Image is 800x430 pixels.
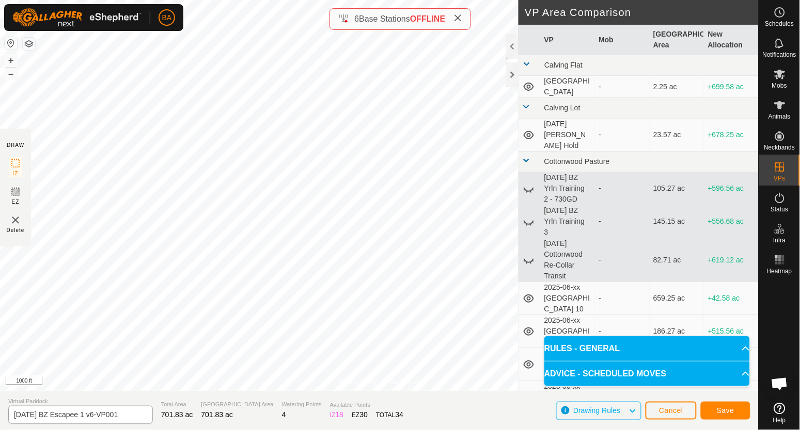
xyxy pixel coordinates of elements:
[5,54,17,67] button: +
[330,409,343,420] div: IZ
[704,25,759,55] th: New Allocation
[704,76,759,98] td: +699.58 ac
[659,406,683,415] span: Cancel
[540,76,595,98] td: [GEOGRAPHIC_DATA]
[544,61,583,69] span: Calving Flat
[759,399,800,427] a: Help
[201,400,274,409] span: [GEOGRAPHIC_DATA] Area
[773,417,786,423] span: Help
[544,336,750,361] p-accordion-header: RULES - GENERAL
[12,8,142,27] img: Gallagher Logo
[396,410,404,419] span: 34
[650,172,704,205] td: 105.27 ac
[540,348,595,381] td: 2025-06-xx [GEOGRAPHIC_DATA] 15
[704,238,759,282] td: +619.12 ac
[650,238,704,282] td: 82.71 ac
[764,368,795,399] div: Open chat
[201,410,233,419] span: 701.83 ac
[599,183,646,194] div: -
[161,410,193,419] span: 701.83 ac
[540,315,595,348] td: 2025-06-xx [GEOGRAPHIC_DATA] 12
[352,409,368,420] div: EZ
[701,402,750,420] button: Save
[410,14,445,23] span: OFFLINE
[376,409,403,420] div: TOTAL
[338,377,377,387] a: Privacy Policy
[12,198,20,206] span: EZ
[717,406,734,415] span: Save
[767,268,792,274] span: Heatmap
[650,205,704,238] td: 145.15 ac
[525,6,759,19] h2: VP Area Comparison
[774,175,785,181] span: VPs
[599,326,646,337] div: -
[540,282,595,315] td: 2025-06-xx [GEOGRAPHIC_DATA] 10
[5,37,17,49] button: Reset Map
[704,119,759,152] td: +678.25 ac
[389,377,420,387] a: Contact Us
[704,172,759,205] td: +596.56 ac
[359,14,410,23] span: Base Stations
[8,397,153,406] span: Virtual Paddock
[599,129,646,140] div: -
[540,119,595,152] td: [DATE] [PERSON_NAME] Hold
[162,12,172,23] span: BA
[354,14,359,23] span: 6
[282,410,286,419] span: 4
[544,368,666,380] span: ADVICE - SCHEDULED MOVES
[599,81,646,92] div: -
[573,406,620,415] span: Drawing Rules
[650,282,704,315] td: 659.25 ac
[544,157,610,166] span: Cottonwood Pasture
[650,25,704,55] th: [GEOGRAPHIC_DATA] Area
[544,104,581,112] span: Calving Lot
[540,205,595,238] td: [DATE] BZ Yrln Training 3
[771,206,788,212] span: Status
[650,76,704,98] td: 2.25 ac
[599,216,646,227] div: -
[161,400,193,409] span: Total Area
[772,82,787,89] span: Mobs
[540,381,595,414] td: 2025-06-xx [GEOGRAPHIC_DATA] 16
[704,205,759,238] td: +556.68 ac
[650,119,704,152] td: 23.57 ac
[704,282,759,315] td: +42.58 ac
[704,315,759,348] td: +515.56 ac
[540,25,595,55] th: VP
[23,38,35,50] button: Map Layers
[764,144,795,151] span: Neckbands
[7,226,25,234] span: Delete
[650,315,704,348] td: 186.27 ac
[768,113,791,120] span: Animals
[5,68,17,80] button: –
[282,400,322,409] span: Watering Points
[13,170,19,177] span: IZ
[336,410,344,419] span: 18
[544,342,620,355] span: RULES - GENERAL
[765,21,794,27] span: Schedules
[773,237,786,243] span: Infra
[330,401,403,409] span: Available Points
[599,293,646,304] div: -
[595,25,650,55] th: Mob
[540,238,595,282] td: [DATE] Cottonwood Re-Collar Transit
[9,214,22,226] img: VP
[646,402,697,420] button: Cancel
[7,141,24,149] div: DRAW
[544,361,750,386] p-accordion-header: ADVICE - SCHEDULED MOVES
[599,255,646,266] div: -
[360,410,368,419] span: 30
[763,52,796,58] span: Notifications
[540,172,595,205] td: [DATE] BZ Yrln Training 2 - 730GD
